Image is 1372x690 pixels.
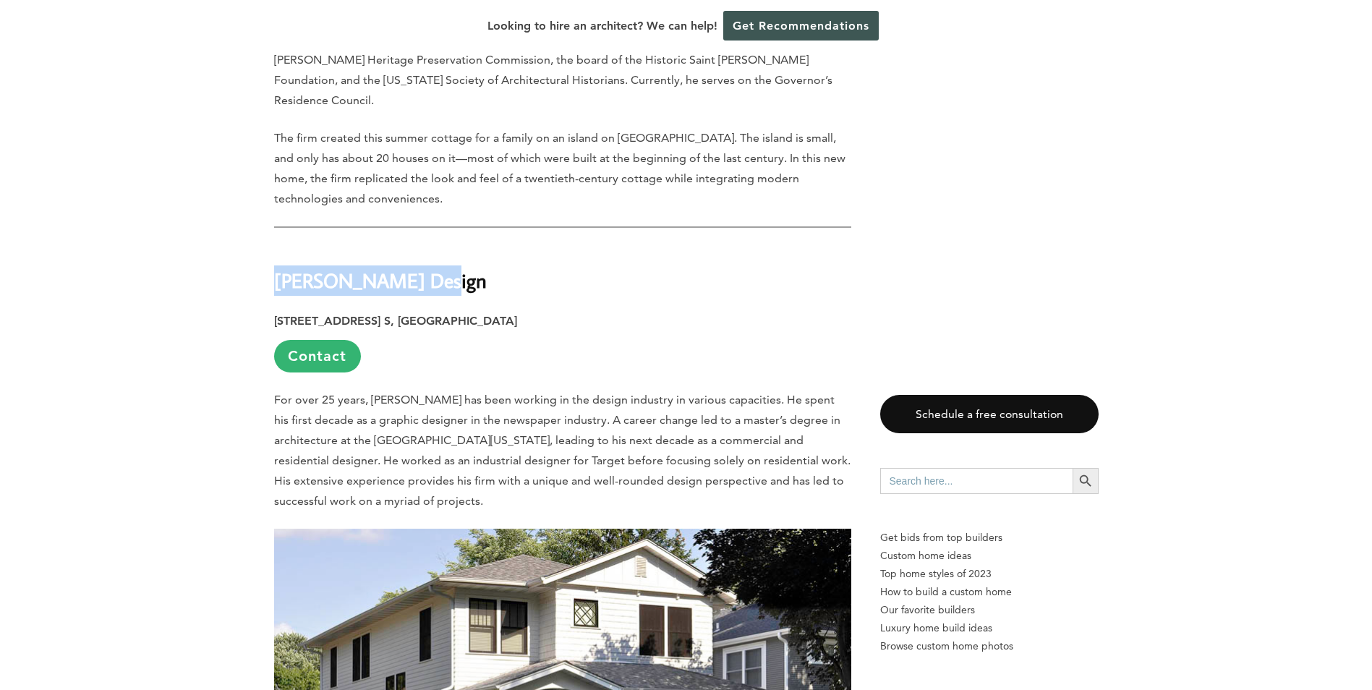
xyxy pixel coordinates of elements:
input: Search here... [880,468,1073,494]
a: How to build a custom home [880,583,1099,601]
p: Get bids from top builders [880,529,1099,547]
a: Our favorite builders [880,601,1099,619]
a: Contact [274,340,361,372]
a: Luxury home build ideas [880,619,1099,637]
strong: [STREET_ADDRESS] S, [GEOGRAPHIC_DATA] [274,314,517,328]
p: For over 25 years, [PERSON_NAME] has been working in the design industry in various capacities. H... [274,390,851,511]
span: The firm created this summer cottage for a family on an island on [GEOGRAPHIC_DATA]. The island i... [274,131,845,205]
svg: Search [1078,473,1094,489]
strong: [PERSON_NAME] Design [274,268,487,293]
a: Schedule a free consultation [880,395,1099,433]
a: Top home styles of 2023 [880,565,1099,583]
a: Custom home ideas [880,547,1099,565]
a: Get Recommendations [723,11,879,41]
a: Browse custom home photos [880,637,1099,655]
